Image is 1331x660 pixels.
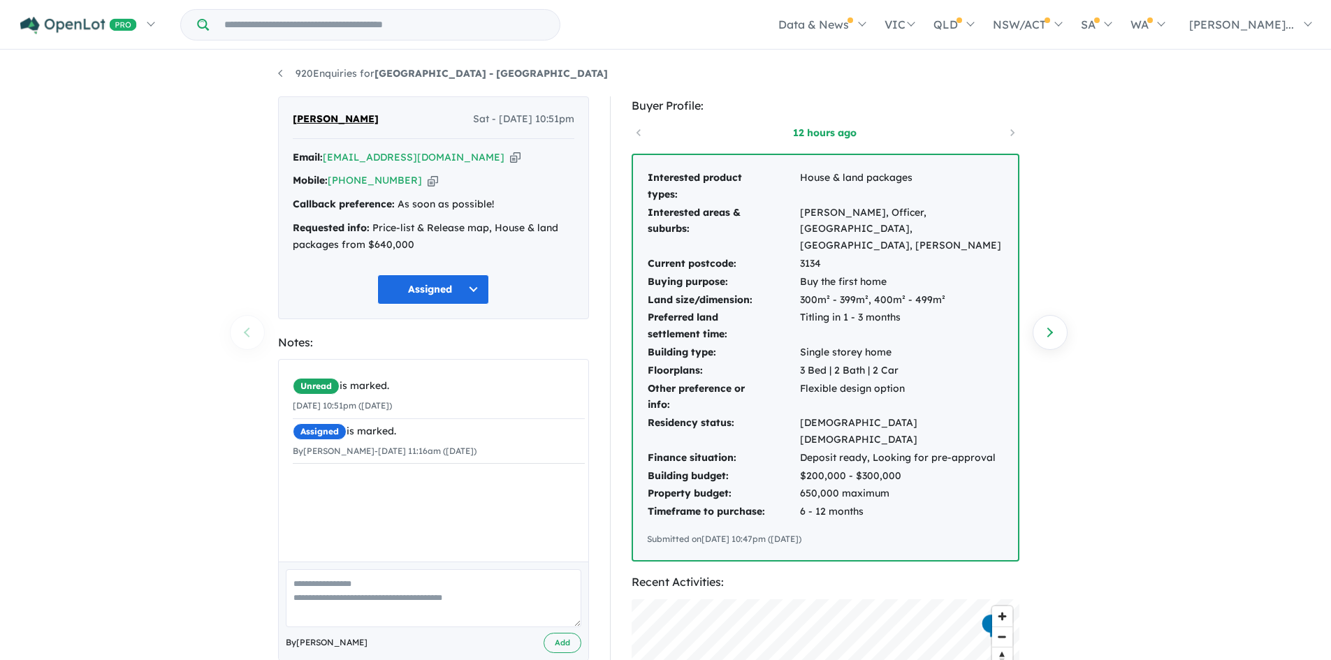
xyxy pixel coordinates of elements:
[799,291,1004,309] td: 300m² - 399m², 400m² - 499m²
[212,10,557,40] input: Try estate name, suburb, builder or developer
[799,169,1004,204] td: House & land packages
[647,467,799,485] td: Building budget:
[278,67,608,80] a: 920Enquiries for[GEOGRAPHIC_DATA] - [GEOGRAPHIC_DATA]
[293,198,395,210] strong: Callback preference:
[647,204,799,255] td: Interested areas & suburbs:
[647,344,799,362] td: Building type:
[293,378,585,395] div: is marked.
[647,532,1004,546] div: Submitted on [DATE] 10:47pm ([DATE])
[799,449,1004,467] td: Deposit ready, Looking for pre-approval
[980,613,1001,639] div: Map marker
[293,400,392,411] small: [DATE] 10:51pm ([DATE])
[377,274,489,305] button: Assigned
[293,174,328,186] strong: Mobile:
[799,414,1004,449] td: [DEMOGRAPHIC_DATA] [DEMOGRAPHIC_DATA]
[799,362,1004,380] td: 3 Bed | 2 Bath | 2 Car
[1189,17,1294,31] span: [PERSON_NAME]...
[647,169,799,204] td: Interested product types:
[799,255,1004,273] td: 3134
[647,380,799,415] td: Other preference or info:
[799,380,1004,415] td: Flexible design option
[278,333,589,352] div: Notes:
[323,151,504,163] a: [EMAIL_ADDRESS][DOMAIN_NAME]
[293,446,477,456] small: By [PERSON_NAME] - [DATE] 11:16am ([DATE])
[293,423,347,440] span: Assigned
[293,221,370,234] strong: Requested info:
[374,67,608,80] strong: [GEOGRAPHIC_DATA] - [GEOGRAPHIC_DATA]
[647,414,799,449] td: Residency status:
[799,503,1004,521] td: 6 - 12 months
[647,362,799,380] td: Floorplans:
[992,606,1012,626] button: Zoom in
[278,66,1054,82] nav: breadcrumb
[293,196,574,213] div: As soon as possible!
[647,273,799,291] td: Buying purpose:
[992,626,1012,647] button: Zoom out
[473,111,574,128] span: Sat - [DATE] 10:51pm
[799,344,1004,362] td: Single storey home
[632,573,1019,592] div: Recent Activities:
[799,204,1004,255] td: [PERSON_NAME], Officer, [GEOGRAPHIC_DATA], [GEOGRAPHIC_DATA], [PERSON_NAME]
[293,378,340,395] span: Unread
[799,273,1004,291] td: Buy the first home
[647,449,799,467] td: Finance situation:
[647,291,799,309] td: Land size/dimension:
[647,485,799,503] td: Property budget:
[20,17,137,34] img: Openlot PRO Logo White
[647,309,799,344] td: Preferred land settlement time:
[286,636,368,650] span: By [PERSON_NAME]
[293,423,585,440] div: is marked.
[632,96,1019,115] div: Buyer Profile:
[293,111,379,128] span: [PERSON_NAME]
[766,126,885,140] a: 12 hours ago
[544,633,581,653] button: Add
[647,503,799,521] td: Timeframe to purchase:
[647,255,799,273] td: Current postcode:
[293,151,323,163] strong: Email:
[799,467,1004,485] td: $200,000 - $300,000
[510,150,521,165] button: Copy
[428,173,438,188] button: Copy
[328,174,422,186] a: [PHONE_NUMBER]
[799,309,1004,344] td: Titling in 1 - 3 months
[293,220,574,254] div: Price-list & Release map, House & land packages from $640,000
[799,485,1004,503] td: 650,000 maximum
